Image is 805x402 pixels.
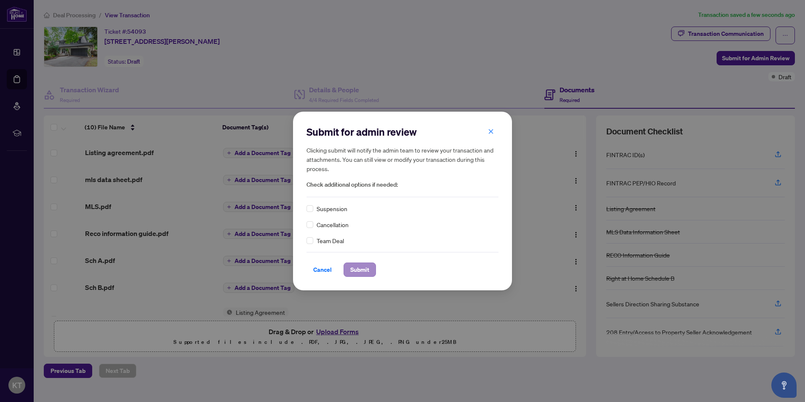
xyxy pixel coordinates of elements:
h5: Clicking submit will notify the admin team to review your transaction and attachments. You can st... [307,145,498,173]
span: Team Deal [317,236,344,245]
span: Check additional options if needed: [307,180,498,190]
span: Suspension [317,204,347,213]
span: Cancel [313,263,332,276]
h2: Submit for admin review [307,125,498,139]
span: Cancellation [317,220,349,229]
button: Open asap [771,373,797,398]
span: Submit [350,263,369,276]
button: Cancel [307,263,339,277]
span: close [488,129,494,134]
button: Submit [344,263,376,277]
